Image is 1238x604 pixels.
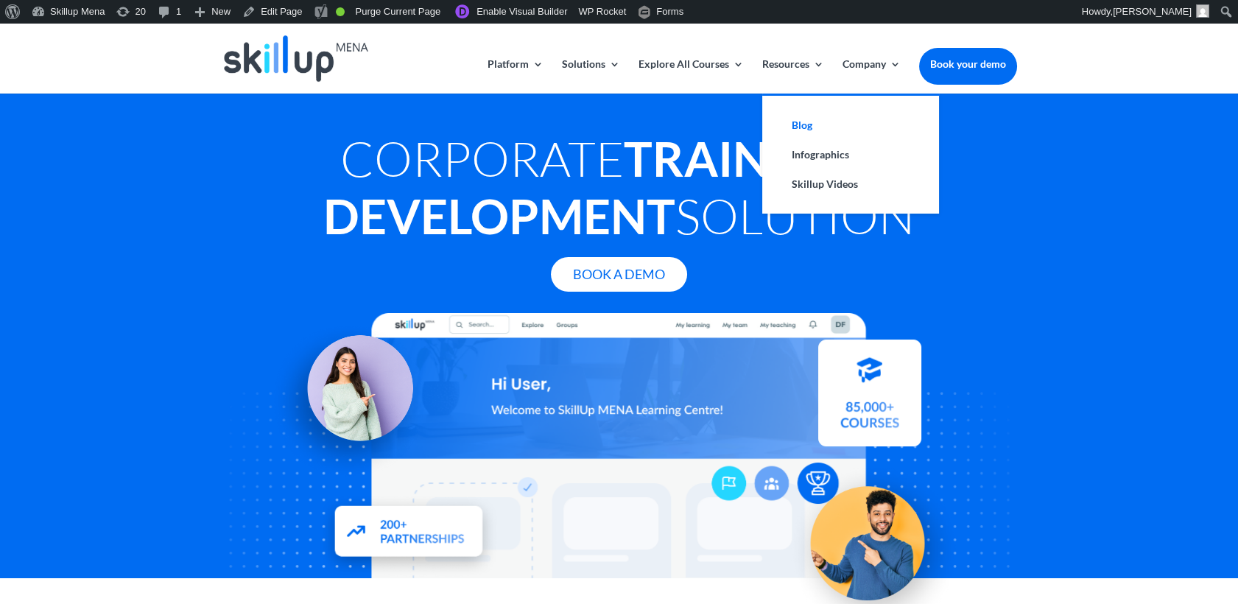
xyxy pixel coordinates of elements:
[323,130,898,245] strong: Training & Development
[777,169,924,199] a: Skillup Videos
[336,7,345,16] div: Good
[488,59,544,94] a: Platform
[777,110,924,140] a: Blog
[1113,6,1192,17] span: [PERSON_NAME]
[562,59,620,94] a: Solutions
[919,48,1017,80] a: Book your demo
[818,346,921,453] img: Courses library - SkillUp MENA
[222,130,1017,252] h1: Corporate Solution
[762,59,824,94] a: Resources
[843,59,901,94] a: Company
[777,140,924,169] a: Infographics
[551,257,687,292] a: Book A Demo
[993,445,1238,604] iframe: Chat Widget
[224,35,368,82] img: Skillup Mena
[317,491,499,577] img: Partners - SkillUp Mena
[639,59,744,94] a: Explore All Courses
[269,318,428,477] img: Learning Management Solution - SkillUp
